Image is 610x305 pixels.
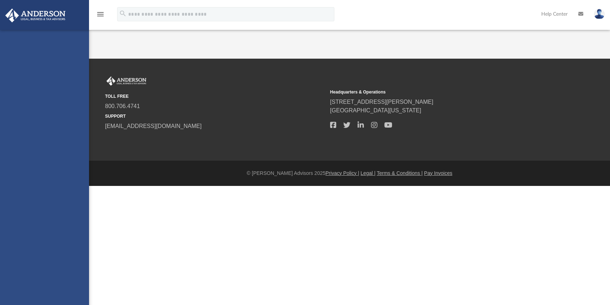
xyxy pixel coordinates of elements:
[105,113,325,119] small: SUPPORT
[594,9,605,19] img: User Pic
[3,9,68,22] img: Anderson Advisors Platinum Portal
[424,170,452,176] a: Pay Invoices
[89,170,610,177] div: © [PERSON_NAME] Advisors 2025
[96,14,105,18] a: menu
[105,123,202,129] a: [EMAIL_ADDRESS][DOMAIN_NAME]
[96,10,105,18] i: menu
[105,76,148,86] img: Anderson Advisors Platinum Portal
[105,103,140,109] a: 800.706.4741
[361,170,376,176] a: Legal |
[325,170,359,176] a: Privacy Policy |
[119,10,127,17] i: search
[105,93,325,100] small: TOLL FREE
[330,107,421,113] a: [GEOGRAPHIC_DATA][US_STATE]
[330,89,550,95] small: Headquarters & Operations
[377,170,423,176] a: Terms & Conditions |
[330,99,433,105] a: [STREET_ADDRESS][PERSON_NAME]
